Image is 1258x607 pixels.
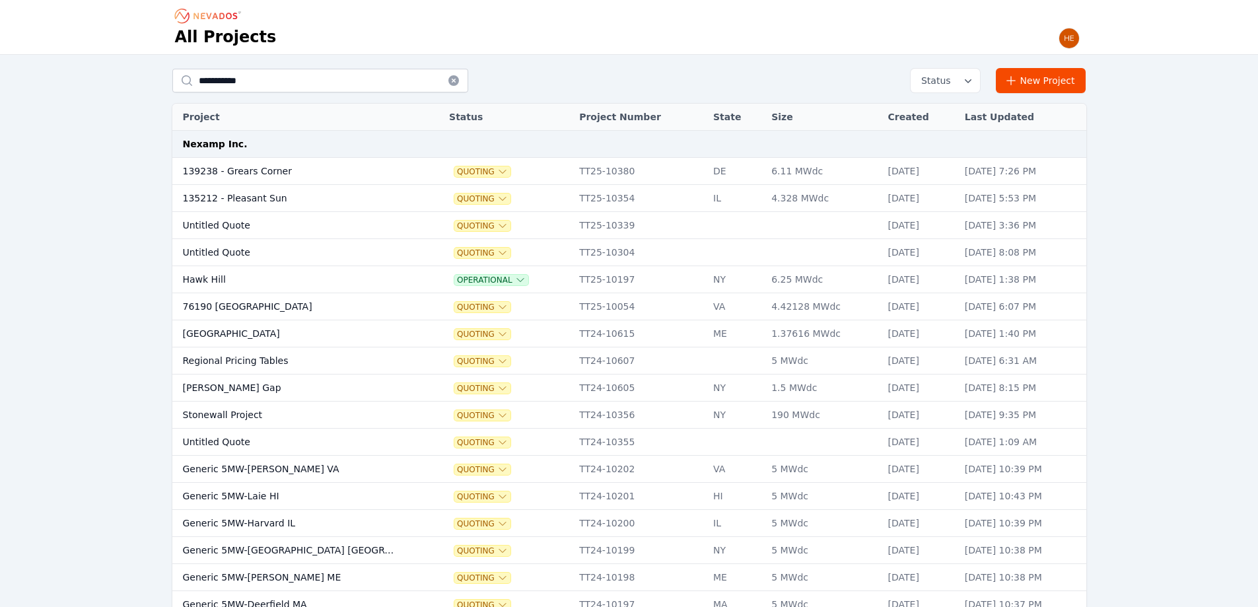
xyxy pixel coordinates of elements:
[454,221,510,231] span: Quoting
[573,375,707,402] td: TT24-10605
[172,266,1086,293] tr: Hawk HillOperationalTT25-10197NY6.25 MWdc[DATE][DATE] 1:38 PM
[454,329,510,339] button: Quoting
[454,464,510,475] button: Quoting
[172,158,405,185] td: 139238 - Grears Corner
[172,320,1086,347] tr: [GEOGRAPHIC_DATA]QuotingTT24-10615ME1.37616 MWdc[DATE][DATE] 1:40 PM
[765,320,881,347] td: 1.37616 MWdc
[175,26,277,48] h1: All Projects
[172,456,1086,483] tr: Generic 5MW-[PERSON_NAME] VAQuotingTT24-10202VA5 MWdc[DATE][DATE] 10:39 PM
[882,239,958,266] td: [DATE]
[172,537,405,564] td: Generic 5MW-[GEOGRAPHIC_DATA] [GEOGRAPHIC_DATA]
[573,347,707,375] td: TT24-10607
[958,402,1086,429] td: [DATE] 9:35 PM
[958,239,1086,266] td: [DATE] 8:08 PM
[707,564,765,591] td: ME
[765,537,881,564] td: 5 MWdc
[172,185,405,212] td: 135212 - Pleasant Sun
[573,402,707,429] td: TT24-10356
[172,564,405,591] td: Generic 5MW-[PERSON_NAME] ME
[172,293,1086,320] tr: 76190 [GEOGRAPHIC_DATA]QuotingTT25-10054VA4.42128 MWdc[DATE][DATE] 6:07 PM
[454,194,510,204] button: Quoting
[172,212,1086,239] tr: Untitled QuoteQuotingTT25-10339[DATE][DATE] 3:36 PM
[958,429,1086,456] td: [DATE] 1:09 AM
[707,185,765,212] td: IL
[882,510,958,537] td: [DATE]
[172,402,1086,429] tr: Stonewall ProjectQuotingTT24-10356NY190 MWdc[DATE][DATE] 9:35 PM
[996,68,1086,93] a: New Project
[454,437,510,448] button: Quoting
[172,131,1086,158] td: Nexamp Inc.
[454,248,510,258] span: Quoting
[172,510,1086,537] tr: Generic 5MW-Harvard ILQuotingTT24-10200IL5 MWdc[DATE][DATE] 10:39 PM
[454,546,510,556] button: Quoting
[172,320,405,347] td: [GEOGRAPHIC_DATA]
[172,347,405,375] td: Regional Pricing Tables
[958,510,1086,537] td: [DATE] 10:39 PM
[573,185,707,212] td: TT25-10354
[172,375,405,402] td: [PERSON_NAME] Gap
[172,239,405,266] td: Untitled Quote
[172,429,405,456] td: Untitled Quote
[1059,28,1080,49] img: Henar Luque
[882,537,958,564] td: [DATE]
[882,320,958,347] td: [DATE]
[765,375,881,402] td: 1.5 MWdc
[454,491,510,502] button: Quoting
[765,456,881,483] td: 5 MWdc
[765,293,881,320] td: 4.42128 MWdc
[172,266,405,293] td: Hawk Hill
[454,302,510,312] button: Quoting
[172,293,405,320] td: 76190 [GEOGRAPHIC_DATA]
[707,537,765,564] td: NY
[765,266,881,293] td: 6.25 MWdc
[882,158,958,185] td: [DATE]
[707,510,765,537] td: IL
[172,212,405,239] td: Untitled Quote
[958,320,1086,347] td: [DATE] 1:40 PM
[172,483,405,510] td: Generic 5MW-Laie HI
[958,537,1086,564] td: [DATE] 10:38 PM
[172,483,1086,510] tr: Generic 5MW-Laie HIQuotingTT24-10201HI5 MWdc[DATE][DATE] 10:43 PM
[911,69,980,92] button: Status
[882,293,958,320] td: [DATE]
[882,402,958,429] td: [DATE]
[573,158,707,185] td: TT25-10380
[958,347,1086,375] td: [DATE] 6:31 AM
[707,320,765,347] td: ME
[707,293,765,320] td: VA
[573,564,707,591] td: TT24-10198
[882,104,958,131] th: Created
[573,293,707,320] td: TT25-10054
[454,275,528,285] button: Operational
[172,510,405,537] td: Generic 5MW-Harvard IL
[765,564,881,591] td: 5 MWdc
[958,564,1086,591] td: [DATE] 10:38 PM
[958,212,1086,239] td: [DATE] 3:36 PM
[882,185,958,212] td: [DATE]
[172,185,1086,212] tr: 135212 - Pleasant SunQuotingTT25-10354IL4.328 MWdc[DATE][DATE] 5:53 PM
[172,347,1086,375] tr: Regional Pricing TablesQuotingTT24-106075 MWdc[DATE][DATE] 6:31 AM
[882,456,958,483] td: [DATE]
[707,158,765,185] td: DE
[573,456,707,483] td: TT24-10202
[172,429,1086,456] tr: Untitled QuoteQuotingTT24-10355[DATE][DATE] 1:09 AM
[882,375,958,402] td: [DATE]
[172,402,405,429] td: Stonewall Project
[573,537,707,564] td: TT24-10199
[454,518,510,529] span: Quoting
[707,266,765,293] td: NY
[765,104,881,131] th: Size
[882,212,958,239] td: [DATE]
[958,375,1086,402] td: [DATE] 8:15 PM
[454,383,510,394] button: Quoting
[175,5,245,26] nav: Breadcrumb
[573,239,707,266] td: TT25-10304
[916,74,951,87] span: Status
[958,293,1086,320] td: [DATE] 6:07 PM
[707,104,765,131] th: State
